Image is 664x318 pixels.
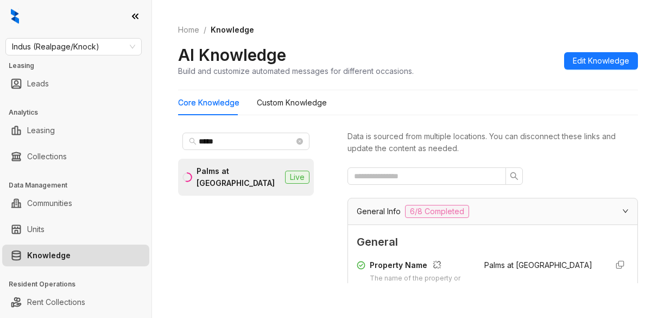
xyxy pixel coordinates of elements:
[2,219,149,240] li: Units
[27,192,72,214] a: Communities
[296,138,303,145] span: close-circle
[2,245,149,266] li: Knowledge
[510,172,518,180] span: search
[405,205,469,218] span: 6/8 Completed
[370,259,471,273] div: Property Name
[9,61,151,71] h3: Leasing
[622,208,629,214] span: expanded
[357,234,629,251] span: General
[348,198,637,225] div: General Info6/8 Completed
[189,138,197,145] span: search
[178,45,286,65] h2: AI Knowledge
[2,146,149,167] li: Collections
[27,73,49,95] a: Leads
[27,245,71,266] a: Knowledge
[204,24,206,36] li: /
[347,130,638,154] div: Data is sourced from multiple locations. You can disconnect these links and update the content as...
[12,39,135,55] span: Indus (Realpage/Knock)
[285,171,309,184] span: Live
[2,73,149,95] li: Leads
[27,146,67,167] a: Collections
[484,260,592,270] span: Palms at [GEOGRAPHIC_DATA]
[564,52,638,70] button: Edit Knowledge
[27,219,45,240] a: Units
[2,192,149,214] li: Communities
[27,120,55,141] a: Leasing
[257,97,327,109] div: Custom Knowledge
[197,165,281,189] div: Palms at [GEOGRAPHIC_DATA]
[9,279,151,289] h3: Resident Operations
[573,55,629,67] span: Edit Knowledge
[176,24,201,36] a: Home
[357,205,401,217] span: General Info
[9,180,151,190] h3: Data Management
[2,120,149,141] li: Leasing
[9,108,151,117] h3: Analytics
[11,9,19,24] img: logo
[178,65,414,77] div: Build and customize automated messages for different occasions.
[2,291,149,313] li: Rent Collections
[211,25,254,34] span: Knowledge
[370,273,471,294] div: The name of the property or apartment complex.
[27,291,85,313] a: Rent Collections
[178,97,239,109] div: Core Knowledge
